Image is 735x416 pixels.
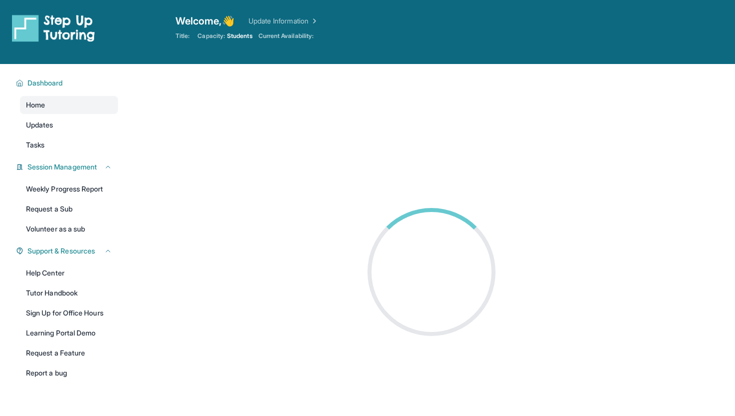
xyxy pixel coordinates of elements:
[23,246,112,256] button: Support & Resources
[20,200,118,218] a: Request a Sub
[175,32,189,40] span: Title:
[248,16,318,26] a: Update Information
[23,78,112,88] button: Dashboard
[20,324,118,342] a: Learning Portal Demo
[12,14,95,42] img: logo
[27,162,97,172] span: Session Management
[20,264,118,282] a: Help Center
[20,180,118,198] a: Weekly Progress Report
[20,344,118,362] a: Request a Feature
[20,364,118,382] a: Report a bug
[20,304,118,322] a: Sign Up for Office Hours
[308,16,318,26] img: Chevron Right
[26,120,53,130] span: Updates
[20,220,118,238] a: Volunteer as a sub
[26,100,45,110] span: Home
[258,32,313,40] span: Current Availability:
[197,32,225,40] span: Capacity:
[20,116,118,134] a: Updates
[20,136,118,154] a: Tasks
[20,96,118,114] a: Home
[23,162,112,172] button: Session Management
[175,14,234,28] span: Welcome, 👋
[27,246,95,256] span: Support & Resources
[27,78,63,88] span: Dashboard
[20,284,118,302] a: Tutor Handbook
[26,140,44,150] span: Tasks
[227,32,252,40] span: Students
